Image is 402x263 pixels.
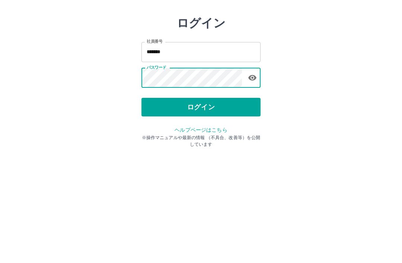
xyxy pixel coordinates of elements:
[175,158,227,164] a: ヘルプページはこちら
[147,96,166,101] label: パスワード
[177,47,226,61] h2: ログイン
[141,165,261,179] p: ※操作マニュアルや最新の情報 （不具合、改善等）を公開しています
[141,129,261,147] button: ログイン
[147,70,162,75] label: 社員番号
